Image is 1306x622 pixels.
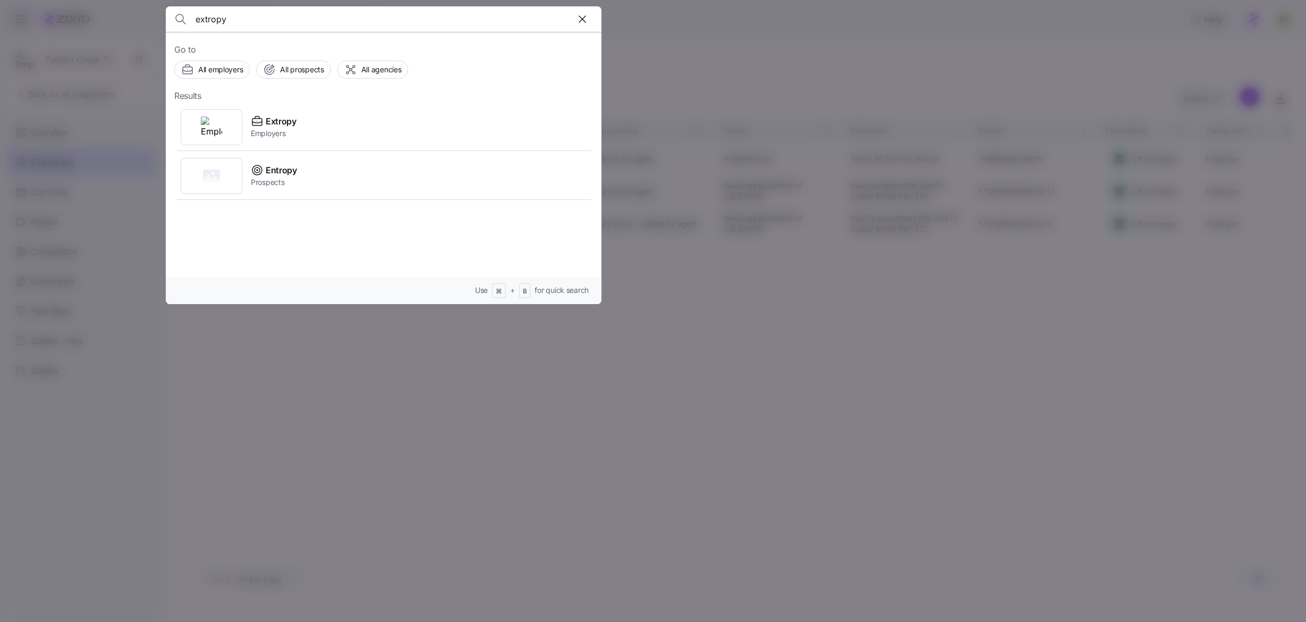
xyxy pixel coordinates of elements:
[174,43,593,56] span: Go to
[174,89,201,103] span: Results
[266,115,296,128] span: Extropy
[361,64,402,75] span: All agencies
[475,285,488,296] span: Use
[266,164,297,177] span: Entropy
[251,128,296,139] span: Employers
[535,285,589,296] span: for quick search
[251,177,297,188] span: Prospects
[174,61,250,79] button: All employers
[198,64,243,75] span: All employers
[280,64,324,75] span: All prospects
[337,61,409,79] button: All agencies
[201,116,222,138] img: Employer logo
[256,61,330,79] button: All prospects
[523,287,527,296] span: B
[510,285,515,296] span: +
[496,287,502,296] span: ⌘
